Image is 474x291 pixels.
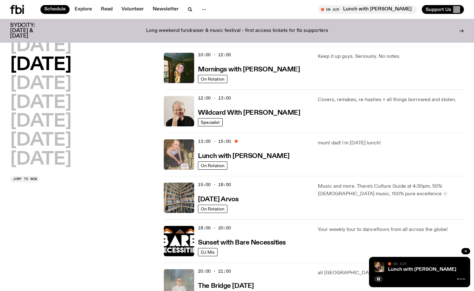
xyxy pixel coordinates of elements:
[164,96,194,126] img: Stuart is smiling charmingly, wearing a black t-shirt against a stark white background.
[426,7,451,12] span: Support Us
[10,37,71,55] button: [DATE]
[198,152,289,160] a: Lunch with [PERSON_NAME]
[318,139,464,147] p: mum! dad! i'm [DATE] lunch!
[198,195,239,203] a: [DATE] Arvos
[198,205,227,213] a: On Rotation
[146,28,328,34] p: Long weekend fundraiser & music festival - first access tickets for fbi supporters
[198,283,254,289] h3: The Bridge [DATE]
[318,269,464,277] p: all [GEOGRAPHIC_DATA], all sounds
[10,75,71,93] button: [DATE]
[318,183,464,198] p: Music and more. There's Culture Guide at 4:30pm. 50% [DEMOGRAPHIC_DATA] music, 100% pure excellen...
[198,108,300,116] a: Wildcard With [PERSON_NAME]
[198,110,300,116] h3: Wildcard With [PERSON_NAME]
[198,66,300,73] h3: Mornings with [PERSON_NAME]
[198,238,286,246] a: Sunset with Bare Necessities
[10,176,40,182] button: Jump to now
[10,132,71,149] button: [DATE]
[164,226,194,256] img: Bare Necessities
[198,248,218,256] a: DJ Mix
[149,5,182,14] a: Newsletter
[198,196,239,203] h3: [DATE] Arvos
[201,163,225,168] span: On Rotation
[118,5,148,14] a: Volunteer
[201,250,215,254] span: DJ Mix
[164,183,194,213] img: A corner shot of the fbi music library
[318,226,464,233] p: Your weekly tour to dancefloors from all across the globe!
[13,177,37,181] span: Jump to now
[198,95,231,101] span: 12:00 - 13:00
[422,5,464,14] button: Support Us
[198,138,231,144] span: 13:00 - 15:00
[198,239,286,246] h3: Sunset with Bare Necessities
[97,5,116,14] a: Read
[198,52,231,58] span: 10:00 - 12:00
[198,75,227,83] a: On Rotation
[201,206,225,211] span: On Rotation
[10,113,71,130] button: [DATE]
[198,182,231,188] span: 15:00 - 18:00
[318,96,464,104] p: Covers, remakes, re-hashes + all things borrowed and stolen.
[201,76,225,81] span: On Rotation
[40,5,70,14] a: Schedule
[374,262,384,272] img: SLC lunch cover
[71,5,96,14] a: Explore
[198,282,254,289] a: The Bridge [DATE]
[393,262,406,266] span: On Air
[388,267,456,272] a: Lunch with [PERSON_NAME]
[318,53,464,60] p: Keep it up guys. Seriously. No notes.
[198,268,231,274] span: 20:00 - 21:00
[198,161,227,170] a: On Rotation
[198,65,300,73] a: Mornings with [PERSON_NAME]
[198,118,223,126] a: Specialist
[10,56,71,74] button: [DATE]
[198,225,231,231] span: 18:00 - 20:00
[198,153,289,160] h3: Lunch with [PERSON_NAME]
[318,5,417,14] button: On AirLunch with [PERSON_NAME]
[201,120,220,124] span: Specialist
[10,94,71,112] button: [DATE]
[164,139,194,170] img: SLC lunch cover
[164,53,194,83] img: Freya smiles coyly as she poses for the image.
[10,23,51,39] h3: SYDCITY: [DATE] & [DATE]
[10,151,71,168] button: [DATE]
